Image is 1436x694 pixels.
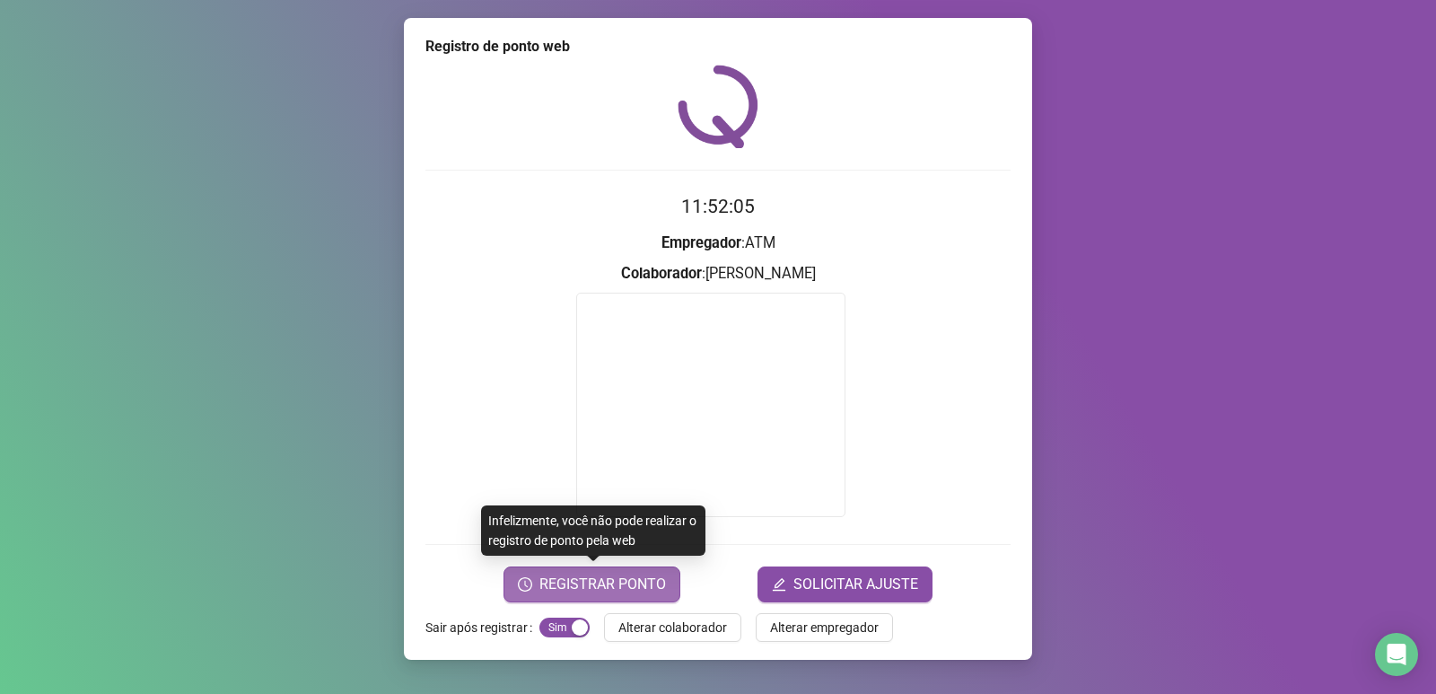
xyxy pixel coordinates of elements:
button: Alterar colaborador [604,613,741,642]
h3: : ATM [425,232,1011,255]
span: clock-circle [518,577,532,592]
span: edit [772,577,786,592]
div: Infelizmente, você não pode realizar o registro de ponto pela web [481,505,705,556]
img: QRPoint [678,65,758,148]
h3: : [PERSON_NAME] [425,262,1011,286]
span: Alterar colaborador [618,618,727,637]
label: Sair após registrar [425,613,539,642]
strong: Empregador [661,234,741,251]
div: Open Intercom Messenger [1375,633,1418,676]
button: REGISTRAR PONTO [503,567,680,602]
time: 11:52:05 [681,196,755,217]
div: Registro de ponto web [425,36,1011,57]
button: Alterar empregador [756,613,893,642]
span: REGISTRAR PONTO [539,574,666,595]
span: Alterar empregador [770,618,879,637]
strong: Colaborador [621,265,702,282]
button: editSOLICITAR AJUSTE [757,567,933,602]
span: SOLICITAR AJUSTE [793,574,918,595]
